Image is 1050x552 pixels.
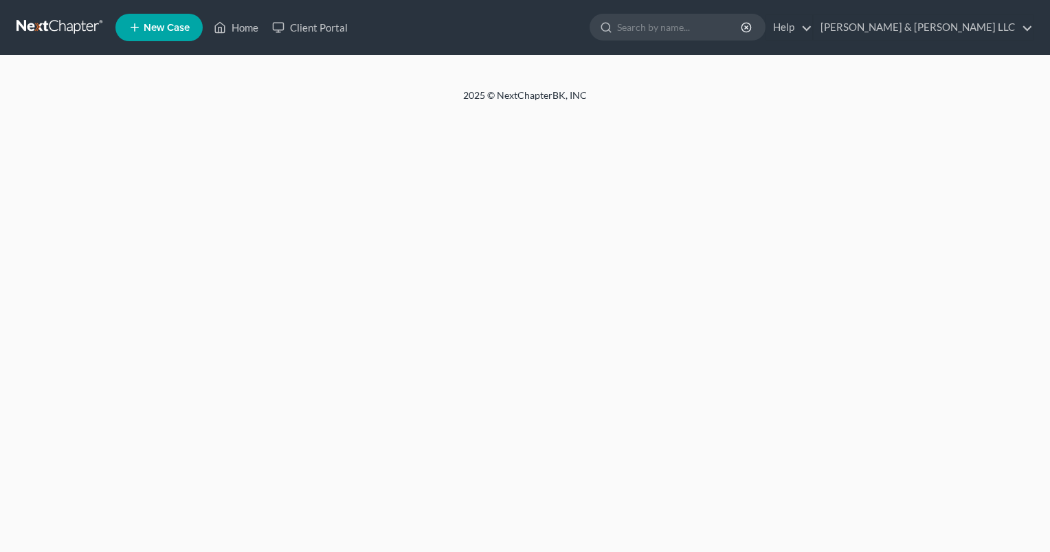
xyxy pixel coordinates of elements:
[144,23,190,33] span: New Case
[207,15,265,40] a: Home
[133,89,917,113] div: 2025 © NextChapterBK, INC
[766,15,812,40] a: Help
[617,14,743,40] input: Search by name...
[265,15,355,40] a: Client Portal
[814,15,1033,40] a: [PERSON_NAME] & [PERSON_NAME] LLC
